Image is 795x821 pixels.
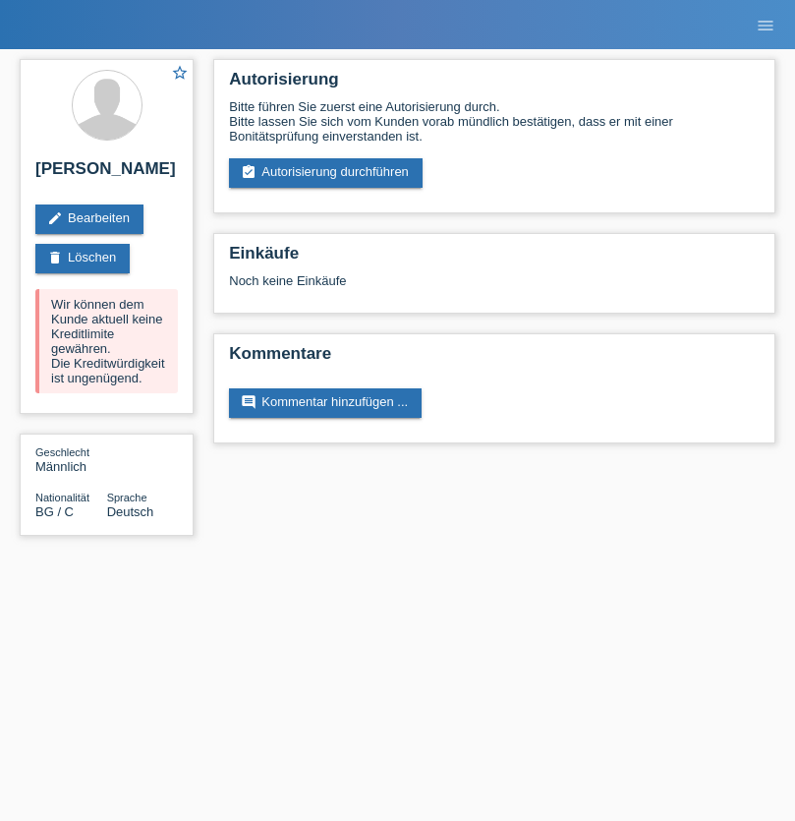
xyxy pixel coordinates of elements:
[746,19,785,30] a: menu
[171,64,189,85] a: star_border
[35,159,178,189] h2: [PERSON_NAME]
[35,446,89,458] span: Geschlecht
[35,492,89,503] span: Nationalität
[229,70,760,99] h2: Autorisierung
[229,388,422,418] a: commentKommentar hinzufügen ...
[35,289,178,393] div: Wir können dem Kunde aktuell keine Kreditlimite gewähren. Die Kreditwürdigkeit ist ungenügend.
[35,504,74,519] span: Bulgarien / C / 15.08.2021
[35,244,130,273] a: deleteLöschen
[241,164,256,180] i: assignment_turned_in
[35,444,107,474] div: Männlich
[107,504,154,519] span: Deutsch
[47,210,63,226] i: edit
[229,344,760,374] h2: Kommentare
[35,205,143,234] a: editBearbeiten
[241,394,256,410] i: comment
[229,273,760,303] div: Noch keine Einkäufe
[229,244,760,273] h2: Einkäufe
[756,16,775,35] i: menu
[107,492,147,503] span: Sprache
[229,158,423,188] a: assignment_turned_inAutorisierung durchführen
[229,99,760,144] div: Bitte führen Sie zuerst eine Autorisierung durch. Bitte lassen Sie sich vom Kunden vorab mündlich...
[171,64,189,82] i: star_border
[47,250,63,265] i: delete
